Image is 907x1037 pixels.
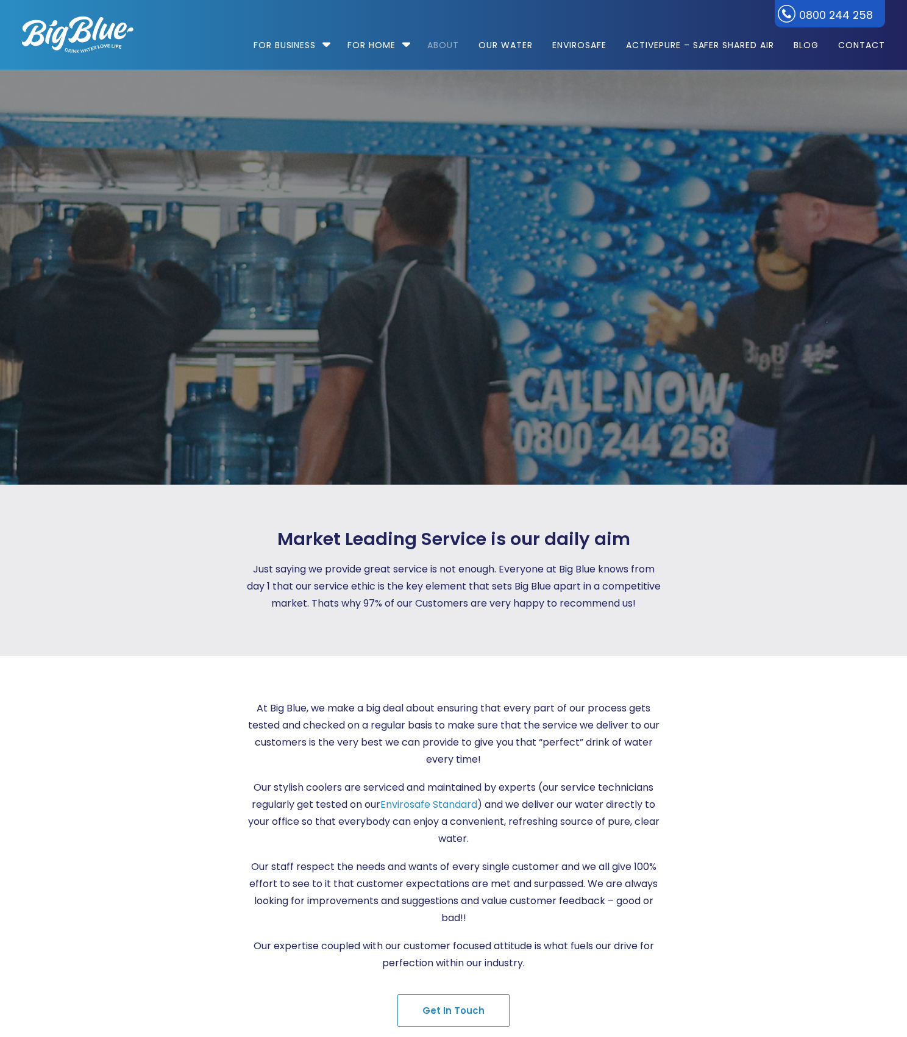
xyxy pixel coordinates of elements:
[22,16,133,53] img: logo
[243,858,664,927] p: Our staff respect the needs and wants of every single customer and we all give 100% effort to see...
[243,561,664,612] p: Just saying we provide great service is not enough. Everyone at Big Blue knows from day 1 that ou...
[243,938,664,972] p: Our expertise coupled with our customer focused attitude is what fuels our drive for perfection w...
[380,797,477,811] a: Envirosafe Standard
[243,779,664,847] p: Our stylish coolers are serviced and maintained by experts (our service technicians regularly get...
[277,529,630,550] span: Market Leading Service is our daily aim
[243,700,664,768] p: At Big Blue, we make a big deal about ensuring that every part of our process gets tested and che...
[397,994,510,1027] a: Get in Touch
